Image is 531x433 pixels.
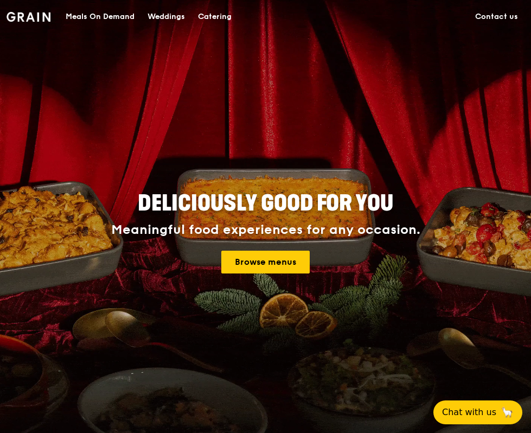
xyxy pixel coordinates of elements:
[138,190,393,217] span: Deliciously good for you
[501,406,514,419] span: 🦙
[148,1,185,33] div: Weddings
[88,222,443,238] div: Meaningful food experiences for any occasion.
[66,1,135,33] div: Meals On Demand
[433,400,522,424] button: Chat with us🦙
[7,12,50,22] img: Grain
[442,406,496,419] span: Chat with us
[469,1,524,33] a: Contact us
[141,1,191,33] a: Weddings
[191,1,238,33] a: Catering
[198,1,232,33] div: Catering
[221,251,310,273] a: Browse menus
